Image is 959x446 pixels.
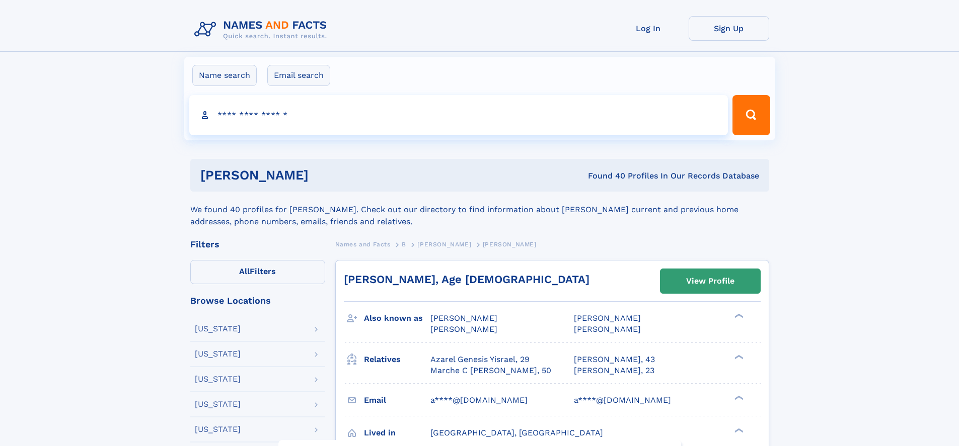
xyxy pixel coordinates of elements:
[192,65,257,86] label: Name search
[195,325,241,333] div: [US_STATE]
[239,266,250,276] span: All
[430,365,551,376] a: Marche C [PERSON_NAME], 50
[430,313,497,323] span: [PERSON_NAME]
[448,170,759,182] div: Found 40 Profiles In Our Records Database
[574,365,654,376] a: [PERSON_NAME], 23
[732,313,744,319] div: ❯
[430,428,603,437] span: [GEOGRAPHIC_DATA], [GEOGRAPHIC_DATA]
[689,16,769,41] a: Sign Up
[200,169,449,182] h1: [PERSON_NAME]
[732,427,744,433] div: ❯
[574,354,655,365] a: [PERSON_NAME], 43
[417,238,471,250] a: [PERSON_NAME]
[267,65,330,86] label: Email search
[195,350,241,358] div: [US_STATE]
[189,95,728,135] input: search input
[190,192,769,228] div: We found 40 profiles for [PERSON_NAME]. Check out our directory to find information about [PERSON...
[195,425,241,433] div: [US_STATE]
[335,238,391,250] a: Names and Facts
[732,95,770,135] button: Search Button
[190,16,335,43] img: Logo Names and Facts
[190,240,325,249] div: Filters
[364,392,430,409] h3: Email
[574,313,641,323] span: [PERSON_NAME]
[402,241,406,248] span: B
[608,16,689,41] a: Log In
[190,296,325,305] div: Browse Locations
[483,241,537,248] span: [PERSON_NAME]
[364,424,430,441] h3: Lived in
[660,269,760,293] a: View Profile
[430,324,497,334] span: [PERSON_NAME]
[686,270,734,293] div: View Profile
[574,324,641,334] span: [PERSON_NAME]
[364,351,430,368] h3: Relatives
[195,375,241,383] div: [US_STATE]
[195,400,241,408] div: [US_STATE]
[402,238,406,250] a: B
[417,241,471,248] span: [PERSON_NAME]
[430,354,530,365] a: Azarel Genesis Yisrael, 29
[732,353,744,360] div: ❯
[344,273,589,286] a: [PERSON_NAME], Age [DEMOGRAPHIC_DATA]
[190,260,325,284] label: Filters
[732,394,744,401] div: ❯
[364,310,430,327] h3: Also known as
